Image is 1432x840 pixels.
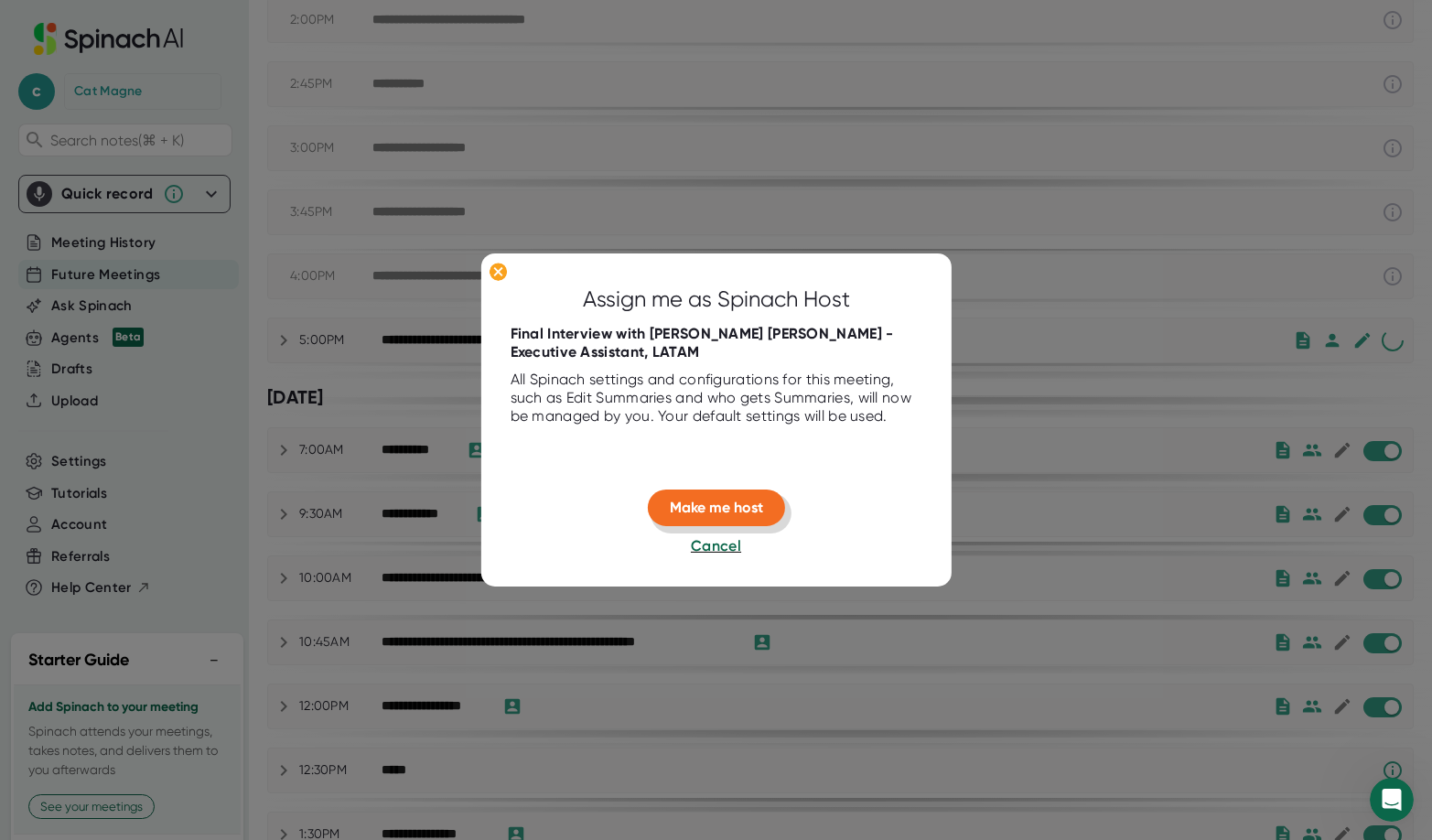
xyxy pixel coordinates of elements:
div: Final Interview with [PERSON_NAME] [PERSON_NAME] - Executive Assistant, LATAM [511,325,922,361]
div: All Spinach settings and configurations for this meeting, such as Edit Summaries and who gets Sum... [511,371,922,425]
iframe: Intercom live chat [1370,778,1414,822]
div: Assign me as Spinach Host [583,283,850,316]
span: Cancel [691,537,741,555]
button: Make me host [648,490,785,526]
button: Cancel [691,535,741,557]
span: Make me host [670,499,763,516]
